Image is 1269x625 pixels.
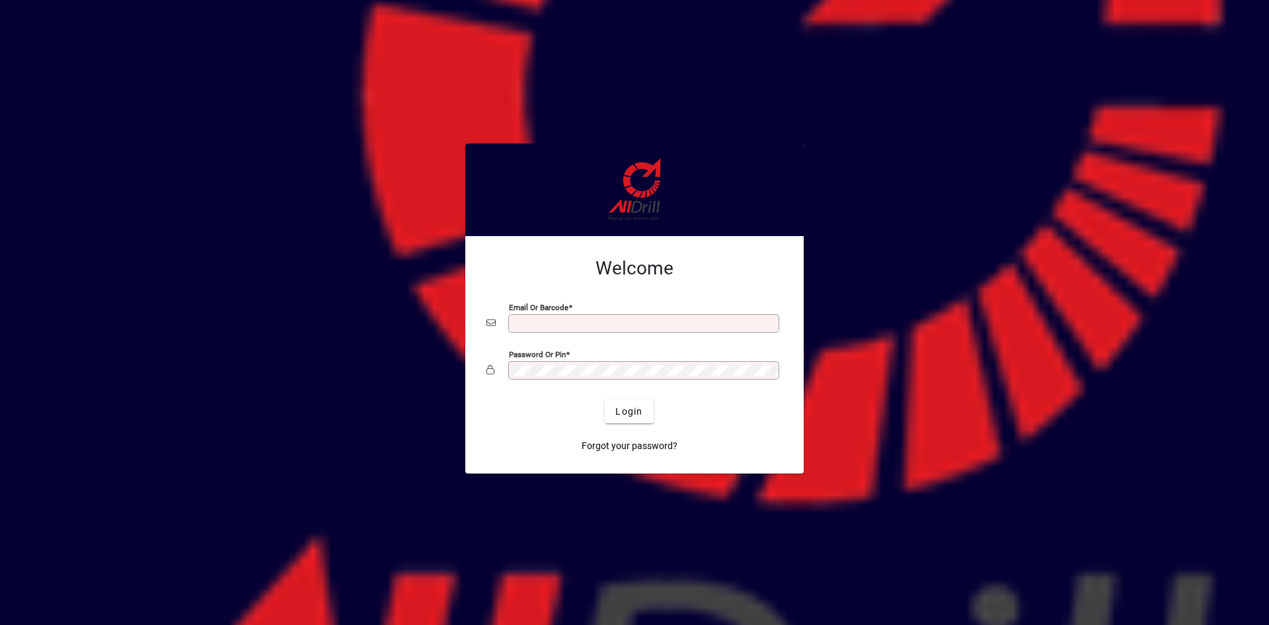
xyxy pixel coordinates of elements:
[486,257,783,280] h2: Welcome
[605,399,653,423] button: Login
[615,405,642,419] span: Login
[576,434,683,458] a: Forgot your password?
[509,303,568,312] mat-label: Email or Barcode
[582,439,677,453] span: Forgot your password?
[509,350,566,359] mat-label: Password or Pin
